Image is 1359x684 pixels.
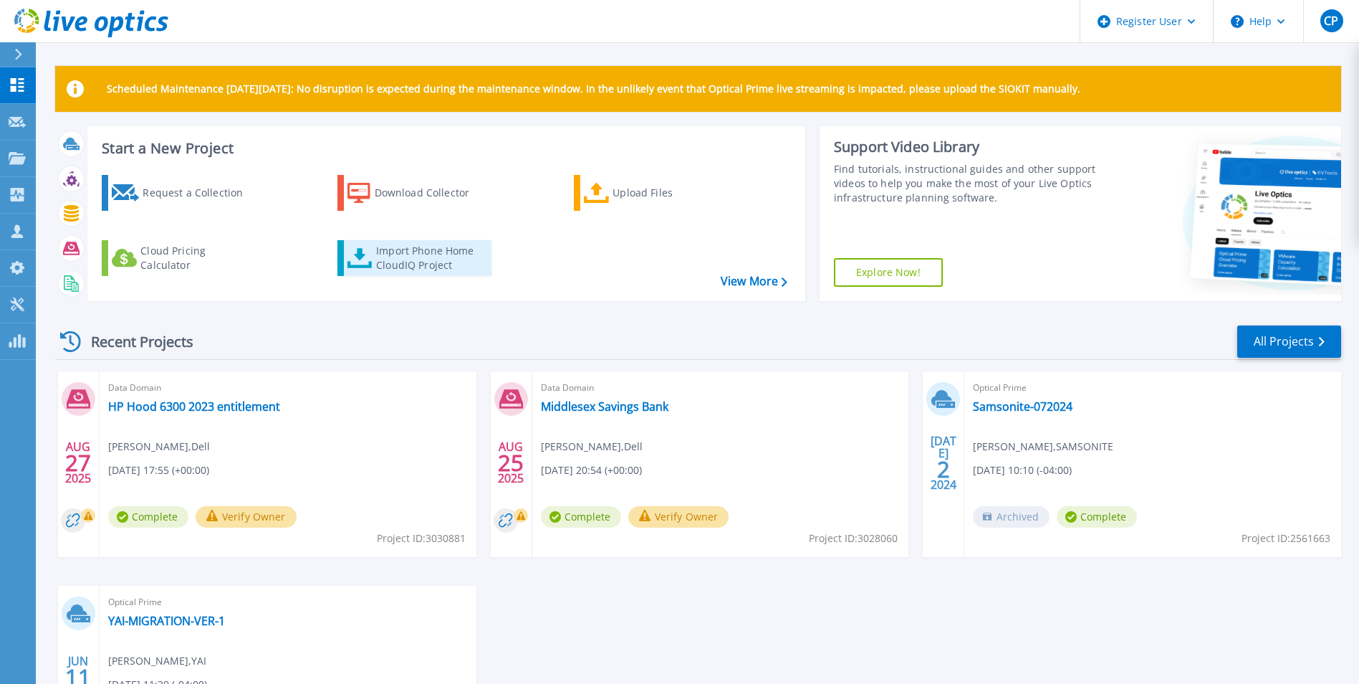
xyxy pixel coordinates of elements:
[973,380,1332,396] span: Optical Prime
[937,463,950,475] span: 2
[55,324,213,359] div: Recent Projects
[809,531,898,546] span: Project ID: 3028060
[834,138,1100,156] div: Support Video Library
[107,83,1080,95] p: Scheduled Maintenance [DATE][DATE]: No disruption is expected during the maintenance window. In t...
[541,462,642,478] span: [DATE] 20:54 (+00:00)
[930,437,957,489] div: [DATE] 2024
[613,179,727,207] div: Upload Files
[1237,326,1341,358] a: All Projects
[196,506,297,528] button: Verify Owner
[376,244,488,272] div: Import Phone Home CloudIQ Project
[834,258,943,287] a: Explore Now!
[377,531,466,546] span: Project ID: 3030881
[973,506,1050,528] span: Archived
[65,671,91,683] span: 11
[108,462,209,478] span: [DATE] 17:55 (+00:00)
[108,439,210,455] span: [PERSON_NAME] , Dell
[102,175,261,211] a: Request a Collection
[973,462,1072,478] span: [DATE] 10:10 (-04:00)
[498,457,524,469] span: 25
[108,399,280,414] a: HP Hood 6300 2023 entitlement
[1057,506,1137,528] span: Complete
[337,175,497,211] a: Download Collector
[973,399,1072,414] a: Samsonite-072024
[541,506,621,528] span: Complete
[108,380,468,396] span: Data Domain
[65,457,91,469] span: 27
[64,437,92,489] div: AUG 2025
[834,162,1100,205] div: Find tutorials, instructional guides and other support videos to help you make the most of your L...
[541,439,643,455] span: [PERSON_NAME] , Dell
[574,175,734,211] a: Upload Files
[628,506,729,528] button: Verify Owner
[108,614,225,628] a: YAI-MIGRATION-VER-1
[375,179,489,207] div: Download Collector
[541,380,901,396] span: Data Domain
[102,240,261,276] a: Cloud Pricing Calculator
[102,141,787,156] h3: Start a New Project
[108,594,468,610] span: Optical Prime
[721,275,787,288] a: View More
[108,506,188,528] span: Complete
[973,439,1113,455] span: [PERSON_NAME] , SAMSONITE
[497,437,524,489] div: AUG 2025
[541,399,668,414] a: Middlesex Savings Bank
[140,244,255,272] div: Cloud Pricing Calculator
[143,179,257,207] div: Request a Collection
[108,653,206,669] span: [PERSON_NAME] , YAI
[1242,531,1330,546] span: Project ID: 2561663
[1324,15,1338,27] span: CP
